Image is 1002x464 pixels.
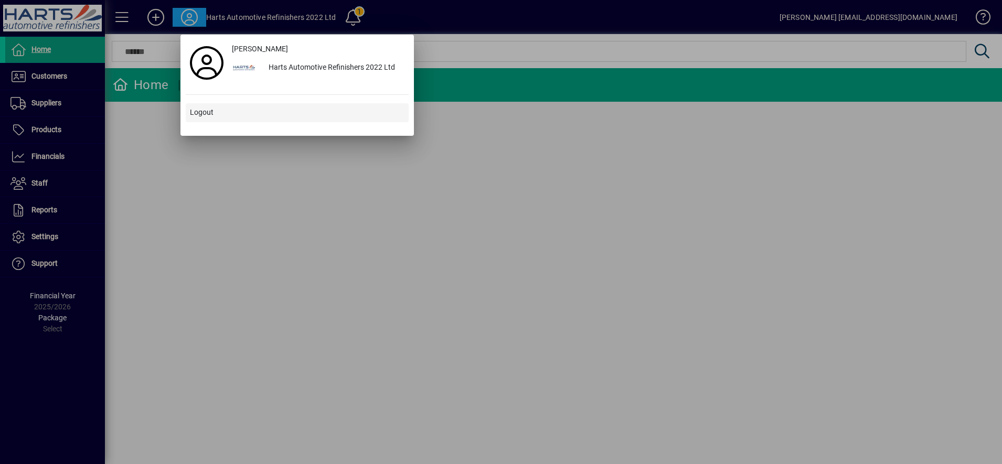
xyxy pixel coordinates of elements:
span: Logout [190,107,214,118]
a: [PERSON_NAME] [228,40,409,59]
span: [PERSON_NAME] [232,44,288,55]
div: Harts Automotive Refinishers 2022 Ltd [260,59,409,78]
a: Profile [186,53,228,72]
button: Harts Automotive Refinishers 2022 Ltd [228,59,409,78]
button: Logout [186,103,409,122]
